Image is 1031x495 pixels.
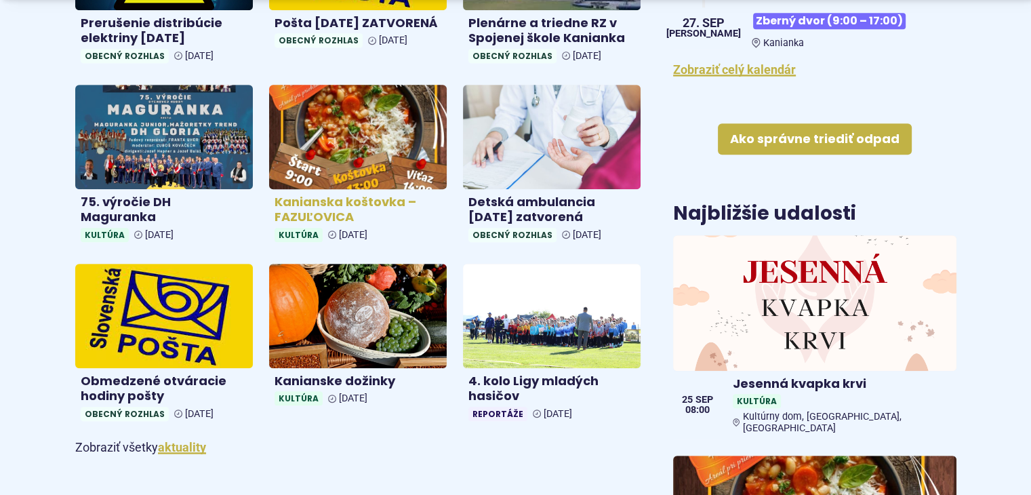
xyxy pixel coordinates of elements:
h4: Detská ambulancia [DATE] zatvorená [468,195,635,225]
span: Zberný dvor (9:00 – 17:00) [753,13,906,28]
h4: Obmedzené otváracie hodiny pošty [81,374,247,404]
h4: Kanianska koštovka – FAZUĽOVICA [275,195,441,225]
span: [DATE] [379,35,407,46]
span: 08:00 [682,405,713,415]
span: Obecný rozhlas [468,49,557,63]
h4: 4. kolo Ligy mladých hasičov [468,374,635,404]
a: Zobraziť všetky aktuality [158,440,206,454]
span: Obecný rozhlas [81,49,169,63]
span: Kultúra [275,228,323,242]
a: Zberný dvor (9:00 – 17:00) Kanianka 27. sep [PERSON_NAME] [673,7,956,48]
span: [DATE] [573,229,601,241]
a: 75. výročie DH Maguranka Kultúra [DATE] [75,85,253,248]
h4: 75. výročie DH Maguranka [81,195,247,225]
h4: Jesenná kvapka krvi [733,376,950,392]
span: 25 [682,395,693,405]
span: [PERSON_NAME] [666,29,741,39]
span: [DATE] [339,393,367,404]
span: Kultúra [733,394,781,408]
span: Reportáže [468,407,527,421]
span: Obecný rozhlas [468,228,557,242]
a: 4. kolo Ligy mladých hasičov Reportáže [DATE] [463,264,641,427]
a: Detská ambulancia [DATE] zatvorená Obecný rozhlas [DATE] [463,85,641,248]
span: Kanianka [763,37,804,49]
a: Kanianska koštovka – FAZUĽOVICA Kultúra [DATE] [269,85,447,248]
a: Zobraziť celý kalendár [673,62,796,77]
a: Kanianske dožinky Kultúra [DATE] [269,264,447,411]
span: Obecný rozhlas [81,407,169,421]
a: Jesenná kvapka krvi KultúraKultúrny dom, [GEOGRAPHIC_DATA], [GEOGRAPHIC_DATA] 25 sep 08:00 [673,235,956,440]
span: Kultúra [81,228,129,242]
span: [DATE] [573,50,601,62]
h4: Kanianske dožinky [275,374,441,389]
span: [DATE] [185,408,214,420]
span: Kultúra [275,391,323,405]
h4: Pošta [DATE] ZATVORENÁ [275,16,441,31]
span: [DATE] [339,229,367,241]
span: [DATE] [544,408,572,420]
span: Obecný rozhlas [275,33,363,47]
span: Kultúrny dom, [GEOGRAPHIC_DATA], [GEOGRAPHIC_DATA] [742,411,950,434]
a: Obmedzené otváracie hodiny pošty Obecný rozhlas [DATE] [75,264,253,427]
p: Zobraziť všetky [75,437,641,458]
h4: Prerušenie distribúcie elektriny [DATE] [81,16,247,46]
span: [DATE] [145,229,174,241]
span: sep [695,395,713,405]
h3: Najbližšie udalosti [673,203,856,224]
h4: Plenárne a triedne RZ v Spojenej škole Kanianka [468,16,635,46]
a: Ako správne triediť odpad [718,123,912,155]
span: 27. sep [666,17,741,29]
span: [DATE] [185,50,214,62]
